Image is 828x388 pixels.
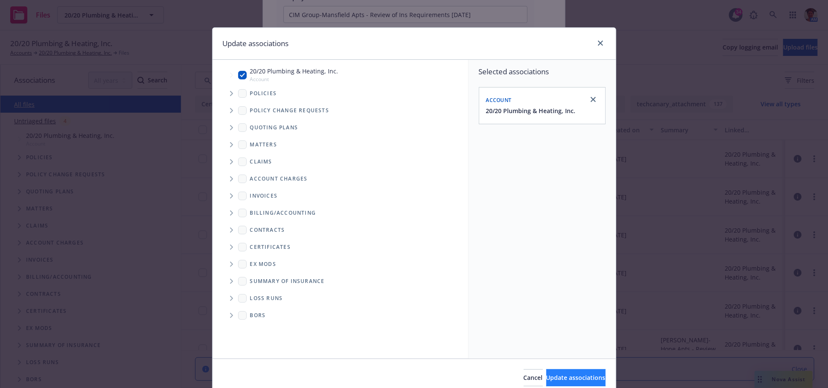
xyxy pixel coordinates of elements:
span: Ex Mods [250,262,276,267]
span: Invoices [250,193,278,198]
span: Claims [250,159,272,164]
h1: Update associations [223,38,289,49]
button: 20/20 Plumbing & Heating, Inc. [486,106,576,115]
span: 20/20 Plumbing & Heating, Inc. [250,67,338,76]
span: Matters [250,142,277,147]
span: Policy change requests [250,108,329,113]
span: Account [250,76,338,83]
span: Policies [250,91,277,96]
span: Loss Runs [250,296,283,301]
div: Folder Tree Example [213,204,468,324]
a: close [588,94,598,105]
span: Contracts [250,228,285,233]
span: Quoting plans [250,125,298,130]
span: Account charges [250,176,308,181]
span: Account [486,96,512,104]
span: Selected associations [479,67,606,77]
span: Cancel [524,373,543,382]
a: close [595,38,606,48]
span: Billing/Accounting [250,210,316,216]
button: Cancel [524,369,543,386]
div: Tree Example [213,65,468,204]
span: Update associations [546,373,606,382]
button: Update associations [546,369,606,386]
span: Summary of insurance [250,279,325,284]
span: BORs [250,313,266,318]
span: Certificates [250,245,291,250]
